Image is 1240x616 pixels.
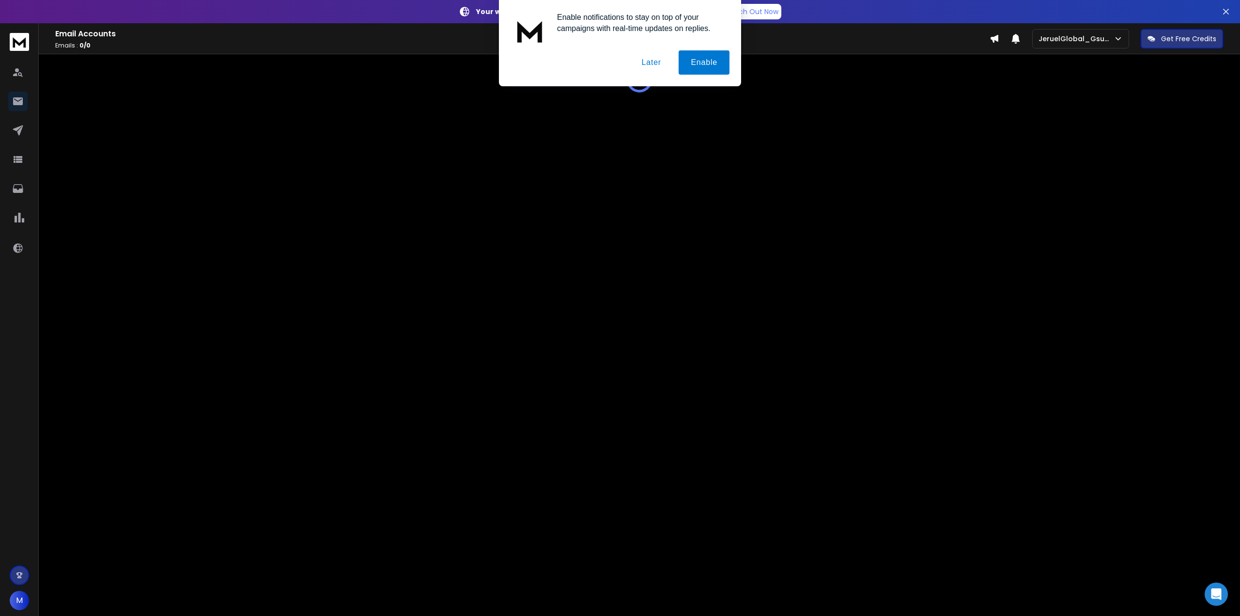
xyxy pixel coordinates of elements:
div: Open Intercom Messenger [1205,583,1228,606]
button: Enable [679,50,729,75]
button: Later [629,50,673,75]
div: Enable notifications to stay on top of your campaigns with real-time updates on replies. [549,12,729,34]
button: M [10,591,29,610]
img: notification icon [511,12,549,50]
